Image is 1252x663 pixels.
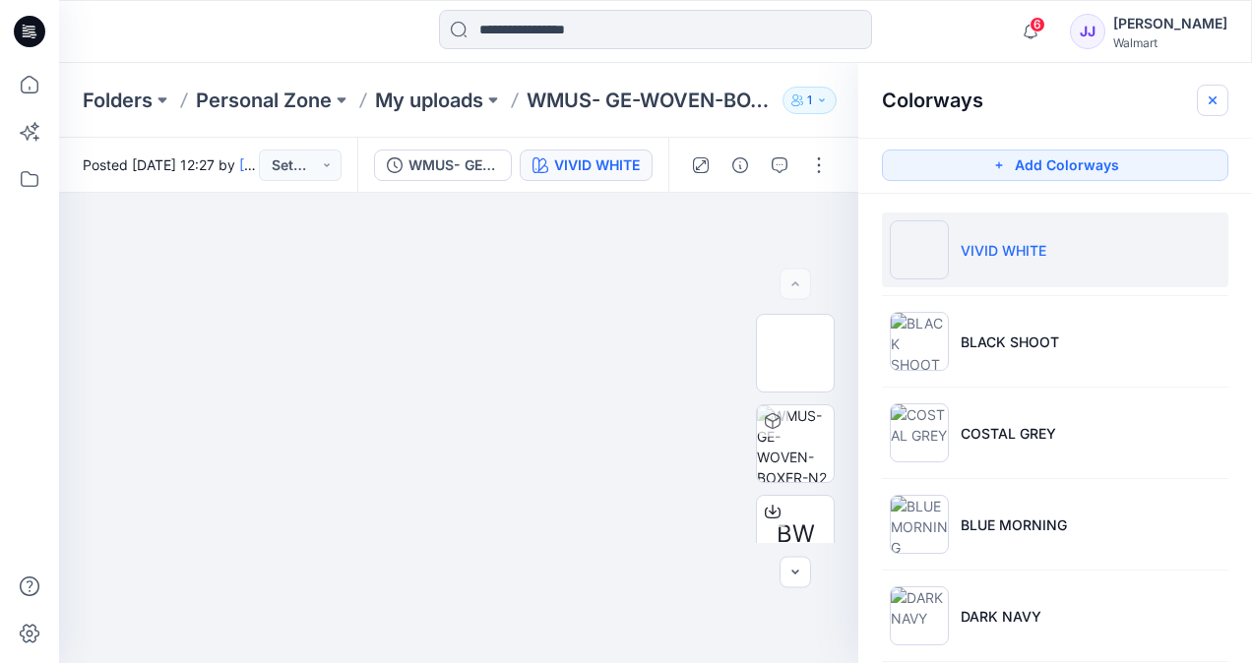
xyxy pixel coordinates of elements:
a: Personal Zone [196,87,332,114]
img: WMUS- GE-WOVEN-BOXER-N2 VIVID WHITE [757,405,834,482]
img: BLUE MORNING [890,495,949,554]
span: 6 [1030,17,1045,32]
button: 1 [782,87,837,114]
div: VIVID WHITE [554,154,640,176]
p: BLACK SHOOT [961,331,1059,352]
button: Details [724,150,756,181]
div: Walmart [1113,35,1227,50]
a: Folders [83,87,153,114]
p: WMUS- GE-WOVEN-BOXER-N2 [527,87,775,114]
img: DARK NAVY [890,586,949,645]
a: [PERSON_NAME] [239,156,350,173]
p: COSTAL GREY [961,423,1056,444]
img: BLACK SHOOT [890,312,949,371]
img: VIVID WHITE [890,220,949,279]
button: WMUS- GE-WOVEN-BOXER-N2 [374,150,512,181]
div: [PERSON_NAME] [1113,12,1227,35]
div: WMUS- GE-WOVEN-BOXER-N2 [408,154,499,176]
p: DARK NAVY [961,606,1041,627]
span: BW [777,516,815,552]
p: BLUE MORNING [961,514,1067,535]
img: COSTAL GREY [890,403,949,462]
p: VIVID WHITE [961,240,1046,261]
h2: Colorways [882,89,983,112]
div: JJ [1070,14,1105,49]
span: Posted [DATE] 12:27 by [83,154,259,175]
p: 1 [807,90,812,111]
button: Add Colorways [882,150,1228,181]
button: VIVID WHITE [520,150,653,181]
a: My uploads [375,87,483,114]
